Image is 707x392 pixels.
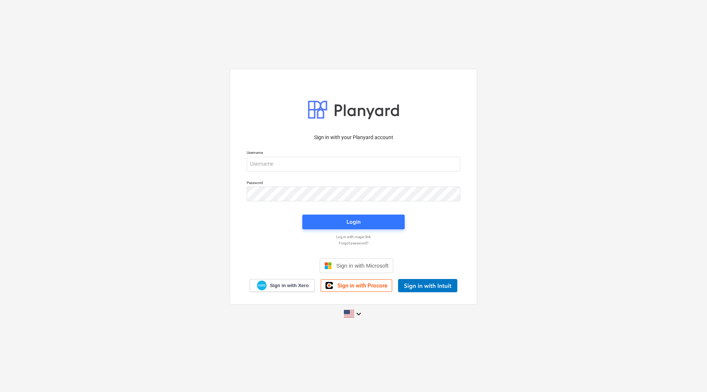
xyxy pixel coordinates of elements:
[354,310,363,318] i: keyboard_arrow_down
[337,282,387,289] span: Sign in with Procore
[247,150,460,156] p: Username
[257,280,267,290] img: Xero logo
[270,282,309,289] span: Sign in with Xero
[347,217,360,227] div: Login
[243,241,464,246] a: Forgot password?
[243,234,464,239] a: Log in with magic link
[247,157,460,172] input: Username
[321,279,392,292] a: Sign in with Procore
[336,262,388,269] span: Sign in with Microsoft
[247,134,460,141] p: Sign in with your Planyard account
[250,279,315,292] a: Sign in with Xero
[324,262,332,269] img: Microsoft logo
[247,180,460,187] p: Password
[302,215,405,229] button: Login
